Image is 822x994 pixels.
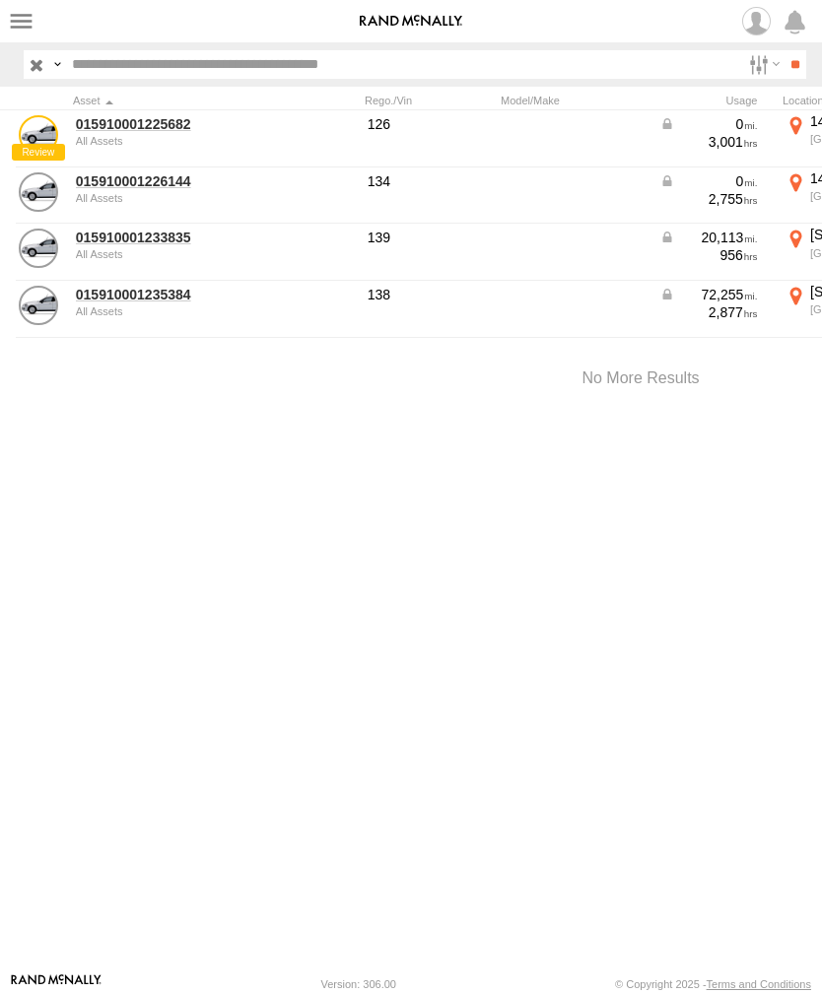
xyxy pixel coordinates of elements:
[76,172,267,190] a: 015910001226144
[741,50,784,79] label: Search Filter Options
[19,172,58,212] a: View Asset Details
[659,133,758,151] div: 3,001
[76,192,267,204] div: undefined
[19,286,58,325] a: View Asset Details
[615,978,811,990] div: © Copyright 2025 -
[49,50,65,79] label: Search Query
[659,115,758,133] div: Data from Vehicle CANbus
[659,190,758,208] div: 2,755
[321,978,396,990] div: Version: 306.00
[76,229,267,246] a: 015910001233835
[19,115,58,155] a: View Asset Details
[659,229,758,246] div: Data from Vehicle CANbus
[659,172,758,190] div: Data from Vehicle CANbus
[76,135,267,147] div: undefined
[501,94,649,107] div: Model/Make
[11,974,102,994] a: Visit our Website
[360,15,462,29] img: rand-logo.svg
[368,286,490,303] div: 138
[656,94,775,107] div: Usage
[365,94,493,107] div: Rego./Vin
[368,229,490,246] div: 139
[368,172,490,190] div: 134
[659,303,758,321] div: 2,877
[76,305,267,317] div: undefined
[19,229,58,268] a: View Asset Details
[659,286,758,303] div: Data from Vehicle CANbus
[76,286,267,303] a: 015910001235384
[659,246,758,264] div: 956
[707,978,811,990] a: Terms and Conditions
[76,115,267,133] a: 015910001225682
[73,94,270,107] div: Click to Sort
[368,115,490,133] div: 126
[76,248,267,260] div: undefined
